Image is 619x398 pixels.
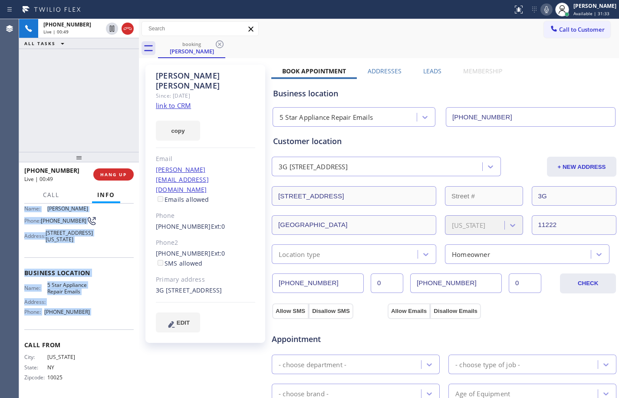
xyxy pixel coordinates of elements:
[544,21,610,38] button: Call to Customer
[24,309,44,315] span: Phone:
[560,273,616,293] button: CHECK
[463,67,502,75] label: Membership
[24,354,47,360] span: City:
[156,121,200,141] button: copy
[309,303,353,319] button: Disallow SMS
[47,205,90,212] span: [PERSON_NAME]
[272,215,436,235] input: City
[446,107,616,127] input: Phone Number
[158,196,163,202] input: Emails allowed
[24,205,47,212] span: Name:
[156,259,202,267] label: SMS allowed
[47,374,90,381] span: 10025
[97,191,115,199] span: Info
[24,364,47,371] span: State:
[159,39,224,57] div: Jill Simon
[272,273,364,293] input: Phone Number
[272,333,385,345] span: Appointment
[24,285,47,291] span: Name:
[24,233,46,239] span: Address:
[156,195,209,204] label: Emails allowed
[273,88,615,99] div: Business location
[282,67,346,75] label: Book Appointment
[279,249,320,259] div: Location type
[540,3,553,16] button: Mute
[388,303,430,319] button: Allow Emails
[280,112,373,122] div: 5 Star Appliance Repair Emails
[24,40,56,46] span: ALL TASKS
[455,359,520,369] div: - choose type of job -
[122,23,134,35] button: Hang up
[573,2,616,10] div: [PERSON_NAME]
[159,47,224,55] div: [PERSON_NAME]
[93,168,134,181] button: HANG UP
[430,303,481,319] button: Disallow Emails
[445,186,523,206] input: Street #
[47,354,90,360] span: [US_STATE]
[272,303,309,319] button: Allow SMS
[156,91,255,101] div: Since: [DATE]
[156,238,255,248] div: Phone2
[156,101,191,110] a: link to CRM
[24,217,41,224] span: Phone:
[24,175,53,183] span: Live | 00:49
[159,41,224,47] div: booking
[368,67,402,75] label: Addresses
[156,71,255,91] div: [PERSON_NAME] [PERSON_NAME]
[19,38,73,49] button: ALL TASKS
[142,22,258,36] input: Search
[38,187,65,204] button: Call
[532,215,617,235] input: ZIP
[156,312,200,332] button: EDIT
[211,222,225,230] span: Ext: 0
[211,249,225,257] span: Ext: 0
[100,171,127,178] span: HANG UP
[279,359,346,369] div: - choose department -
[47,282,90,295] span: 5 Star Appliance Repair Emails
[106,23,118,35] button: Hold Customer
[272,186,436,206] input: Address
[92,187,120,204] button: Info
[24,299,47,305] span: Address:
[371,273,403,293] input: Ext.
[46,230,93,243] span: [STREET_ADDRESS][US_STATE]
[156,275,255,285] div: Primary address
[41,217,86,224] span: [PHONE_NUMBER]
[423,67,441,75] label: Leads
[24,341,134,349] span: Call From
[279,162,348,172] div: 3G [STREET_ADDRESS]
[509,273,541,293] input: Ext. 2
[43,29,69,35] span: Live | 00:49
[156,286,255,296] div: 3G [STREET_ADDRESS]
[158,260,163,266] input: SMS allowed
[177,319,190,326] span: EDIT
[47,364,90,371] span: NY
[559,26,605,33] span: Call to Customer
[547,157,616,177] button: + NEW ADDRESS
[156,165,209,194] a: [PERSON_NAME][EMAIL_ADDRESS][DOMAIN_NAME]
[156,249,211,257] a: [PHONE_NUMBER]
[43,191,59,199] span: Call
[44,309,90,315] span: [PHONE_NUMBER]
[273,135,615,147] div: Customer location
[156,211,255,221] div: Phone
[410,273,502,293] input: Phone Number 2
[532,186,617,206] input: Apt. #
[43,21,91,28] span: [PHONE_NUMBER]
[573,10,609,16] span: Available | 31:33
[156,222,211,230] a: [PHONE_NUMBER]
[24,374,47,381] span: Zipcode:
[24,166,79,174] span: [PHONE_NUMBER]
[156,154,255,164] div: Email
[452,249,490,259] div: Homeowner
[24,269,134,277] span: Business location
